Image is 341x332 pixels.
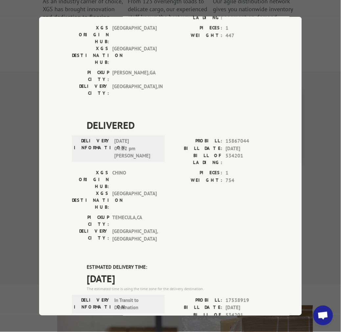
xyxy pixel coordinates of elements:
span: 534201 [226,311,269,325]
span: 534201 [226,7,269,21]
label: XGS ORIGIN HUB: [72,24,109,45]
label: BILL DATE: [170,145,222,152]
span: 1 [226,24,269,32]
span: 15867044 [226,137,269,145]
label: PICKUP CITY: [72,69,109,83]
label: WEIGHT: [170,177,222,184]
label: DELIVERY CITY: [72,228,109,243]
label: ESTIMATED DELIVERY TIME: [87,264,269,271]
span: [DATE] [226,145,269,152]
label: BILL DATE: [170,304,222,312]
span: 17538919 [226,296,269,304]
label: BILL OF LADING: [170,7,222,21]
span: 754 [226,177,269,184]
label: DELIVERY CITY: [72,83,109,97]
span: In Transit to Destination [114,296,159,311]
label: PIECES: [170,24,222,32]
span: [GEOGRAPHIC_DATA] [112,45,157,66]
span: TEMECULA , CA [112,214,157,228]
label: XGS DESTINATION HUB: [72,45,109,66]
div: The estimated time is using the time zone for the delivery destination. [87,286,269,292]
label: PICKUP CITY: [72,214,109,228]
label: DELIVERY INFORMATION: [74,137,111,160]
label: XGS ORIGIN HUB: [72,169,109,190]
span: 534201 [226,152,269,166]
span: [PERSON_NAME] , GA [112,69,157,83]
span: [GEOGRAPHIC_DATA] [112,24,157,45]
label: XGS DESTINATION HUB: [72,190,109,211]
span: [DATE] 04:22 pm [PERSON_NAME] [114,137,159,160]
span: 447 [226,32,269,39]
label: BILL OF LADING: [170,152,222,166]
label: PIECES: [170,169,222,177]
span: [GEOGRAPHIC_DATA] [112,190,157,211]
span: [DATE] [226,304,269,312]
label: DELIVERY INFORMATION: [74,296,111,311]
label: BILL OF LADING: [170,311,222,325]
span: CHINO [112,169,157,190]
span: [DATE] [87,271,269,286]
label: PROBILL: [170,296,222,304]
a: Open chat [313,306,333,325]
span: [GEOGRAPHIC_DATA] , IN [112,83,157,97]
span: DELIVERED [87,118,269,132]
span: 1 [226,169,269,177]
label: PROBILL: [170,137,222,145]
label: WEIGHT: [170,32,222,39]
span: [GEOGRAPHIC_DATA] , [GEOGRAPHIC_DATA] [112,228,157,243]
